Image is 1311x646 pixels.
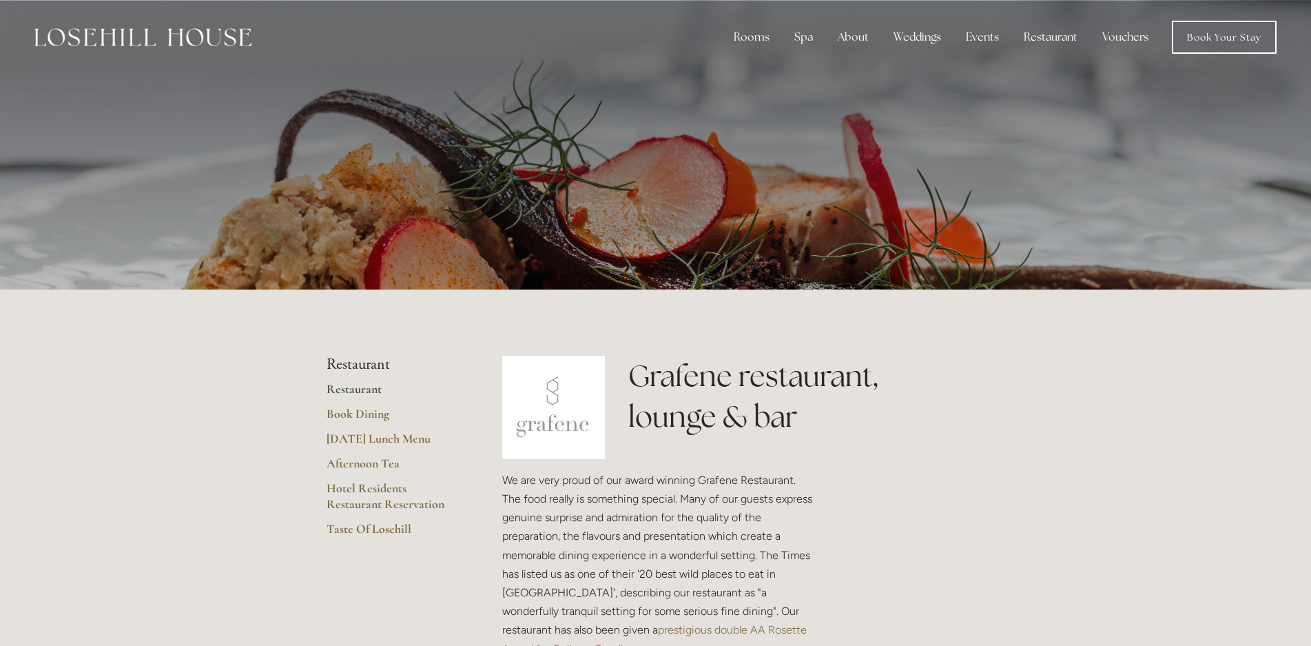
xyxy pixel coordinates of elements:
[327,456,458,481] a: Afternoon Tea
[327,381,458,406] a: Restaurant
[1091,23,1159,51] a: Vouchers
[327,431,458,456] a: [DATE] Lunch Menu
[783,23,824,51] div: Spa
[327,356,458,374] li: Restaurant
[327,481,458,521] a: Hotel Residents Restaurant Reservation
[882,23,952,51] div: Weddings
[327,521,458,546] a: Taste Of Losehill
[628,356,984,437] h1: Grafene restaurant, lounge & bar
[1013,23,1088,51] div: Restaurant
[955,23,1010,51] div: Events
[827,23,880,51] div: About
[34,28,251,46] img: Losehill House
[502,356,606,459] img: grafene.jpg
[723,23,781,51] div: Rooms
[327,406,458,431] a: Book Dining
[1172,21,1277,54] a: Book Your Stay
